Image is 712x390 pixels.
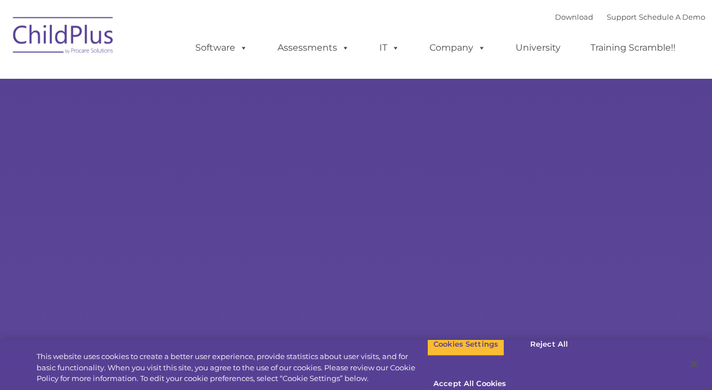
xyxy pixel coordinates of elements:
[418,37,497,59] a: Company
[639,12,705,21] a: Schedule A Demo
[514,333,584,356] button: Reject All
[266,37,361,59] a: Assessments
[37,351,427,384] div: This website uses cookies to create a better user experience, provide statistics about user visit...
[427,333,504,356] button: Cookies Settings
[368,37,411,59] a: IT
[555,12,705,21] font: |
[555,12,593,21] a: Download
[7,9,120,65] img: ChildPlus by Procare Solutions
[607,12,637,21] a: Support
[504,37,572,59] a: University
[184,37,259,59] a: Software
[682,352,706,376] button: Close
[579,37,687,59] a: Training Scramble!!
